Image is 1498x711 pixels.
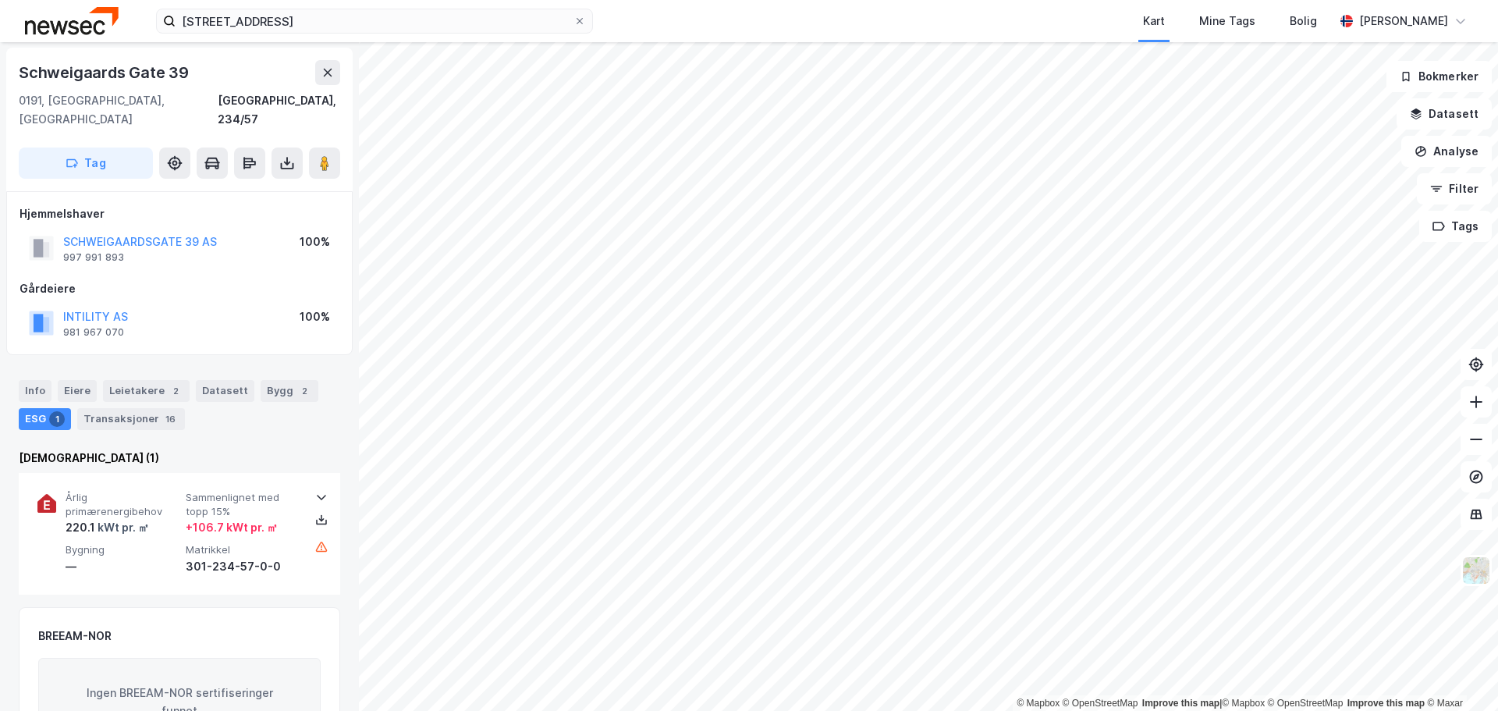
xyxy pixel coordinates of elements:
[66,518,149,537] div: 220.1
[1359,12,1448,30] div: [PERSON_NAME]
[103,380,190,402] div: Leietakere
[19,380,51,402] div: Info
[1461,556,1491,585] img: Z
[19,60,192,85] div: Schweigaards Gate 39
[218,91,340,129] div: [GEOGRAPHIC_DATA], 234/57
[300,233,330,251] div: 100%
[1142,698,1219,709] a: Improve this map
[1290,12,1317,30] div: Bolig
[1268,698,1344,709] a: OpenStreetMap
[49,411,65,427] div: 1
[66,543,179,556] span: Bygning
[38,627,112,645] div: BREEAM-NOR
[19,408,71,430] div: ESG
[66,557,179,576] div: —
[95,518,149,537] div: kWt pr. ㎡
[19,449,340,467] div: [DEMOGRAPHIC_DATA] (1)
[66,491,179,518] span: Årlig primærenergibehov
[296,383,312,399] div: 2
[162,411,179,427] div: 16
[1017,695,1463,711] div: |
[1222,698,1265,709] a: Mapbox
[300,308,330,326] div: 100%
[168,383,183,399] div: 2
[63,326,124,339] div: 981 967 070
[1419,211,1492,242] button: Tags
[1417,173,1492,204] button: Filter
[1143,12,1165,30] div: Kart
[196,380,254,402] div: Datasett
[186,543,300,556] span: Matrikkel
[1017,698,1060,709] a: Mapbox
[20,204,339,223] div: Hjemmelshaver
[63,251,124,264] div: 997 991 893
[19,148,153,179] button: Tag
[1397,98,1492,130] button: Datasett
[1386,61,1492,92] button: Bokmerker
[25,7,119,34] img: newsec-logo.f6e21ccffca1b3a03d2d.png
[186,557,300,576] div: 301-234-57-0-0
[261,380,318,402] div: Bygg
[1199,12,1255,30] div: Mine Tags
[186,491,300,518] span: Sammenlignet med topp 15%
[58,380,97,402] div: Eiere
[1063,698,1138,709] a: OpenStreetMap
[176,9,573,33] input: Søk på adresse, matrikkel, gårdeiere, leietakere eller personer
[1420,636,1498,711] iframe: Chat Widget
[77,408,185,430] div: Transaksjoner
[20,279,339,298] div: Gårdeiere
[1347,698,1425,709] a: Improve this map
[1401,136,1492,167] button: Analyse
[19,91,218,129] div: 0191, [GEOGRAPHIC_DATA], [GEOGRAPHIC_DATA]
[186,518,278,537] div: + 106.7 kWt pr. ㎡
